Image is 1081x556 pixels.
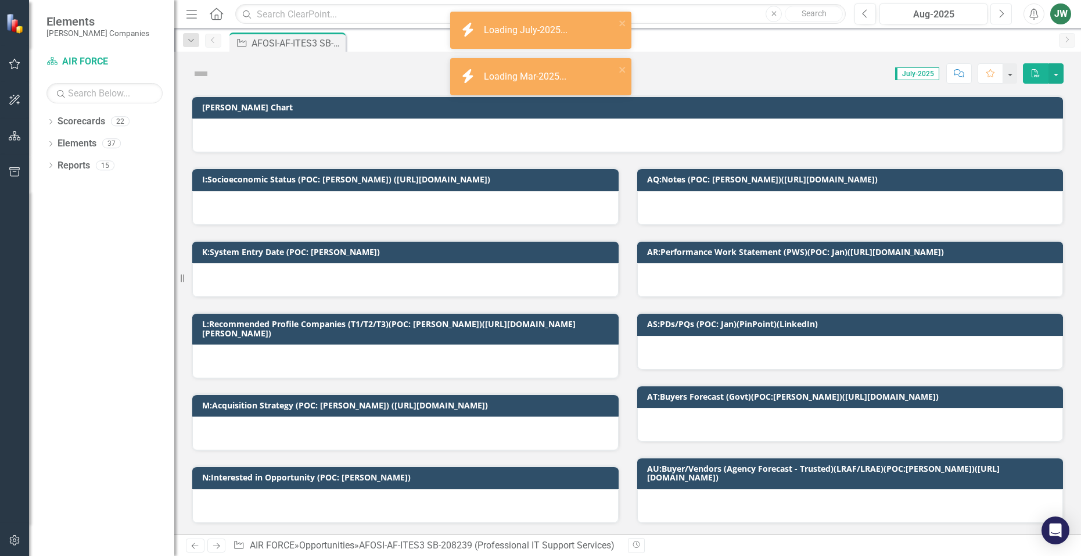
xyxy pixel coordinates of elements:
div: 15 [96,160,114,170]
h3: AT:Buyers Forecast (Govt)(POC:[PERSON_NAME])([URL][DOMAIN_NAME]) [647,392,1058,401]
h3: [PERSON_NAME] Chart [202,103,1057,112]
a: AIR FORCE [250,540,295,551]
div: Loading Mar-2025... [484,70,569,84]
h3: AQ:Notes (POC: [PERSON_NAME])([URL][DOMAIN_NAME]) [647,175,1058,184]
div: Open Intercom Messenger [1042,516,1069,544]
a: Elements [58,137,96,150]
a: Opportunities [299,540,354,551]
input: Search ClearPoint... [235,4,846,24]
div: » » [233,539,619,553]
h3: M:Acquisition Strategy (POC: [PERSON_NAME]) ([URL][DOMAIN_NAME]) [202,401,613,410]
img: ClearPoint Strategy [6,13,26,34]
h3: I:Socioeconomic Status (POC: [PERSON_NAME]) ([URL][DOMAIN_NAME]) [202,175,613,184]
button: Aug-2025 [879,3,987,24]
h3: AS:PDs/PQs (POC: Jan)(PinPoint)(LinkedIn) [647,320,1058,328]
button: Search [785,6,843,22]
a: Scorecards [58,115,105,128]
h3: K:System Entry Date (POC: [PERSON_NAME]) [202,247,613,256]
button: JW [1050,3,1071,24]
span: July-2025 [895,67,939,80]
button: close [619,16,627,30]
div: AFOSI-AF-ITES3 SB-208239 (Professional IT Support Services) [252,36,343,51]
div: 22 [111,117,130,127]
span: Search [802,9,827,18]
h3: AR:Performance Work Statement (PWS)(POC: Jan)([URL][DOMAIN_NAME]) [647,247,1058,256]
h3: AU:Buyer/Vendors (Agency Forecast - Trusted)(LRAF/LRAE)(POC:[PERSON_NAME])([URL][DOMAIN_NAME]) [647,464,1058,482]
div: 37 [102,139,121,149]
h3: L:Recommended Profile Companies (T1/T2/T3)(POC: [PERSON_NAME])([URL][DOMAIN_NAME][PERSON_NAME]) [202,320,613,338]
div: AFOSI-AF-ITES3 SB-208239 (Professional IT Support Services) [359,540,615,551]
h3: N:Interested in Opportunity (POC: [PERSON_NAME]) [202,473,613,482]
span: Elements [46,15,149,28]
input: Search Below... [46,83,163,103]
a: AIR FORCE [46,55,163,69]
div: Aug-2025 [884,8,983,21]
div: Loading July-2025... [484,24,570,37]
a: Reports [58,159,90,173]
small: [PERSON_NAME] Companies [46,28,149,38]
button: close [619,63,627,76]
img: Not Defined [192,64,210,83]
